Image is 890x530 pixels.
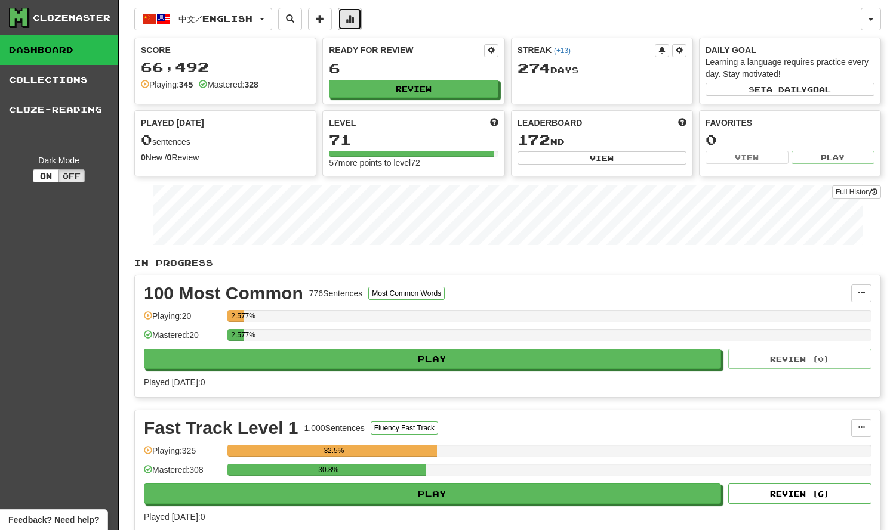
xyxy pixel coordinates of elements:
[141,79,193,91] div: Playing:
[371,421,438,435] button: Fluency Fast Track
[144,329,221,349] div: Mastered: 20
[141,131,152,148] span: 0
[518,132,686,148] div: nd
[329,157,498,169] div: 57 more points to level 72
[728,483,871,504] button: Review (6)
[490,117,498,129] span: Score more points to level up
[329,132,498,147] div: 71
[231,445,436,457] div: 32.5%
[141,117,204,129] span: Played [DATE]
[144,445,221,464] div: Playing: 325
[278,8,302,30] button: Search sentences
[8,514,99,526] span: Open feedback widget
[178,14,252,24] span: 中文 / English
[554,47,571,55] a: (+13)
[308,8,332,30] button: Add sentence to collection
[141,44,310,56] div: Score
[244,80,258,89] strong: 328
[141,132,310,148] div: sentences
[518,151,686,165] button: View
[329,44,484,56] div: Ready for Review
[167,153,172,162] strong: 0
[144,464,221,483] div: Mastered: 308
[141,151,310,163] div: New / Review
[144,512,205,522] span: Played [DATE]: 0
[144,483,721,504] button: Play
[766,85,807,94] span: a daily
[231,464,426,476] div: 30.8%
[33,12,110,24] div: Clozemaster
[706,56,874,80] div: Learning a language requires practice every day. Stay motivated!
[231,329,244,341] div: 2.577%
[199,79,258,91] div: Mastered:
[728,349,871,369] button: Review (0)
[706,117,874,129] div: Favorites
[518,131,550,148] span: 172
[134,8,272,30] button: 中文/English
[706,83,874,96] button: Seta dailygoal
[309,287,363,299] div: 776 Sentences
[518,44,655,56] div: Streak
[368,287,445,300] button: Most Common Words
[518,61,686,76] div: Day s
[832,185,881,199] a: Full History
[144,377,205,387] span: Played [DATE]: 0
[329,80,498,98] button: Review
[33,169,59,182] button: On
[706,44,874,56] div: Daily Goal
[144,419,298,437] div: Fast Track Level 1
[144,310,221,330] div: Playing: 20
[678,117,686,129] span: This week in points, UTC
[518,60,550,76] span: 274
[338,8,362,30] button: More stats
[141,60,310,75] div: 66,492
[706,151,789,164] button: View
[304,422,365,434] div: 1,000 Sentences
[141,153,146,162] strong: 0
[792,151,874,164] button: Play
[329,117,356,129] span: Level
[134,257,881,269] p: In Progress
[179,80,193,89] strong: 345
[706,132,874,147] div: 0
[518,117,583,129] span: Leaderboard
[144,349,721,369] button: Play
[58,169,85,182] button: Off
[329,61,498,76] div: 6
[144,284,303,302] div: 100 Most Common
[9,154,109,166] div: Dark Mode
[231,310,244,322] div: 2.577%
